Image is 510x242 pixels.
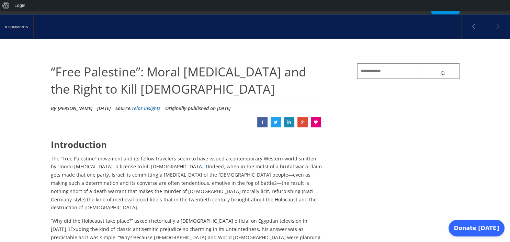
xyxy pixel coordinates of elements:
li: [DATE] [97,103,111,114]
a: 3 [68,226,70,232]
a: 1 [205,163,208,170]
li: By [PERSON_NAME] [51,103,92,114]
a: “Free Palestine”: Moral Exhibitionism and the Right to Kill Jews [257,117,268,127]
strong: Introduction [51,138,107,151]
span: “Free Palestine”: Moral [MEDICAL_DATA] and the Right to Kill [DEMOGRAPHIC_DATA] [51,63,306,97]
p: The “Free Palestine” movement and its fellow travelers seem to have issued a contemporary Western... [51,155,323,212]
span: 1 [323,117,325,127]
a: “Free Palestine”: Moral Exhibitionism and the Right to Kill Jews [297,117,308,127]
a: “Free Palestine”: Moral Exhibitionism and the Right to Kill Jews [271,117,281,127]
a: Telos Insights [132,105,160,112]
a: “Free Palestine”: Moral Exhibitionism and the Right to Kill Jews [284,117,294,127]
li: Originally published on [DATE] [165,103,230,114]
div: Source: [115,103,160,114]
a: 2 [274,180,277,186]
